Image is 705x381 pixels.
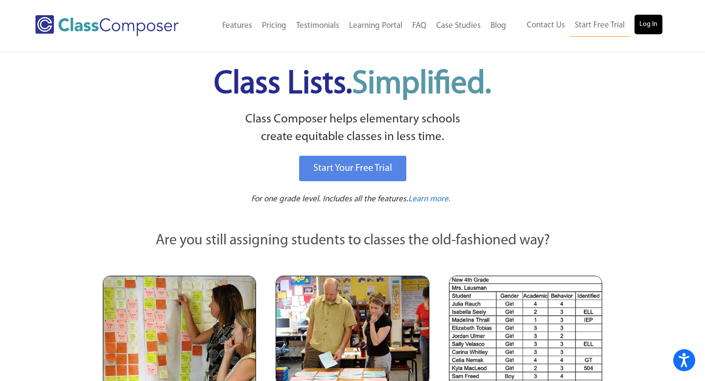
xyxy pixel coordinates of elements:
a: Learning Portal [344,15,407,37]
img: Class Composer [35,15,179,36]
p: Are you still assigning students to classes the old-fashioned way? [103,230,602,252]
span: For one grade level. Includes all the features. [251,195,408,203]
a: Start Your Free Trial [299,156,406,181]
a: Blog [486,15,511,37]
span: Learn more. [408,195,450,203]
a: Start Free Trial [570,15,630,37]
nav: Header Menu [511,15,662,37]
p: Class Composer helps elementary schools create equitable classes in less time. [101,111,604,146]
a: Testimonials [291,15,344,37]
a: Log In [634,15,662,34]
a: Features [217,15,257,37]
a: Pricing [257,15,291,37]
span: Class Lists. [214,69,491,100]
span: Start Your Free Trial [313,164,392,173]
a: Case Studies [431,15,486,37]
a: Learn more. [408,193,450,206]
a: FAQ [407,15,431,37]
a: Contact Us [522,15,570,36]
nav: Header Menu [201,15,511,37]
span: Simplified. [352,69,491,100]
